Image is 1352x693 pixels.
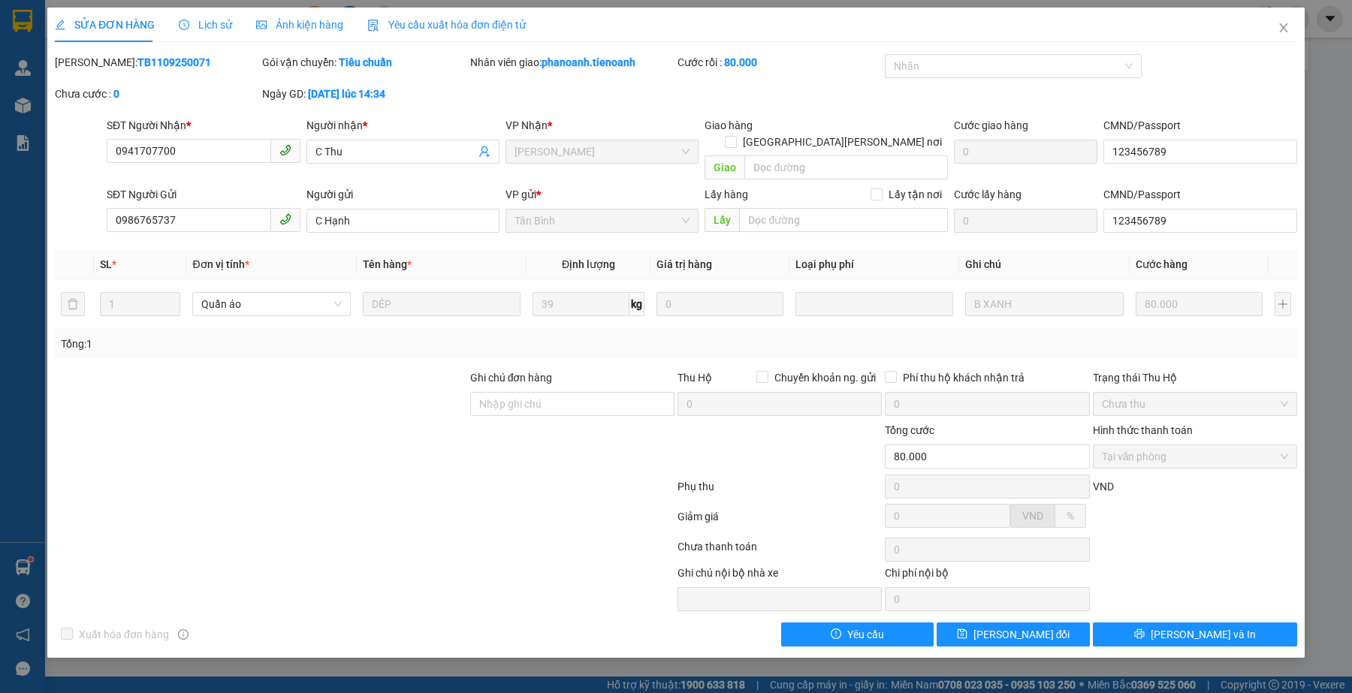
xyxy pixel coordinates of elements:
[306,117,499,134] div: Người nhận
[883,186,948,203] span: Lấy tận nơi
[954,188,1022,200] label: Cước lấy hàng
[678,54,882,71] div: Cước rồi :
[724,56,757,68] b: 80.000
[1103,117,1296,134] div: CMND/Passport
[705,208,739,232] span: Lấy
[1136,292,1263,316] input: 0
[768,369,882,386] span: Chuyển khoản ng. gửi
[965,292,1123,316] input: Ghi Chú
[957,628,967,640] span: save
[363,258,412,270] span: Tên hàng
[73,626,175,643] span: Xuất hóa đơn hàng
[656,258,712,270] span: Giá trị hàng
[339,56,392,68] b: Tiêu chuẩn
[505,119,548,131] span: VP Nhận
[1022,510,1043,522] span: VND
[113,88,119,100] b: 0
[705,155,744,179] span: Giao
[470,372,553,384] label: Ghi chú đơn hàng
[470,392,674,416] input: Ghi chú đơn hàng
[192,258,249,270] span: Đơn vị tính
[656,292,783,316] input: 0
[705,119,753,131] span: Giao hàng
[1093,481,1114,493] span: VND
[1102,445,1288,468] span: Tại văn phòng
[885,565,1089,587] div: Chi phí nội bộ
[61,292,85,316] button: delete
[739,208,948,232] input: Dọc đường
[367,20,379,32] img: icon
[676,478,883,505] div: Phụ thu
[885,424,934,436] span: Tổng cước
[308,88,385,100] b: [DATE] lúc 14:34
[279,213,291,225] span: phone
[1275,292,1291,316] button: plus
[55,19,155,31] span: SỬA ĐƠN HÀNG
[542,56,635,68] b: phanoanh.tienoanh
[279,144,291,156] span: phone
[937,622,1089,646] button: save[PERSON_NAME] đổi
[1103,186,1296,203] div: CMND/Passport
[515,209,690,232] span: Tân Bình
[107,117,300,134] div: SĐT Người Nhận
[973,626,1070,643] span: [PERSON_NAME] đổi
[363,292,521,316] input: VD: Bàn, Ghế
[256,20,267,30] span: picture
[262,86,466,102] div: Ngày GD:
[1136,258,1188,270] span: Cước hàng
[1151,626,1256,643] span: [PERSON_NAME] và In
[954,209,1097,233] input: Cước lấy hàng
[1093,369,1297,386] div: Trạng thái Thu Hộ
[55,54,259,71] div: [PERSON_NAME]:
[179,20,189,30] span: clock-circle
[1278,22,1290,34] span: close
[1093,622,1297,646] button: printer[PERSON_NAME] và In
[562,258,615,270] span: Định lượng
[179,19,232,31] span: Lịch sử
[1102,393,1288,415] span: Chưa thu
[789,250,959,279] th: Loại phụ phí
[676,508,883,535] div: Giảm giá
[256,19,343,31] span: Ảnh kiện hàng
[55,86,259,102] div: Chưa cước :
[847,626,884,643] span: Yêu cầu
[61,336,522,352] div: Tổng: 1
[137,56,211,68] b: TB1109250071
[831,628,841,640] span: exclamation-circle
[201,293,341,315] span: Quần áo
[678,565,882,587] div: Ghi chú nội bộ nhà xe
[781,622,934,646] button: exclamation-circleYêu cầu
[178,629,189,640] span: info-circle
[1263,8,1305,50] button: Close
[959,250,1129,279] th: Ghi chú
[1067,510,1074,522] span: %
[505,186,699,203] div: VP gửi
[897,369,1031,386] span: Phí thu hộ khách nhận trả
[470,54,674,71] div: Nhân viên giao:
[954,119,1028,131] label: Cước giao hàng
[262,54,466,71] div: Gói vận chuyển:
[100,258,112,270] span: SL
[107,186,300,203] div: SĐT Người Gửi
[676,538,883,565] div: Chưa thanh toán
[1093,424,1193,436] label: Hình thức thanh toán
[678,372,712,384] span: Thu Hộ
[55,20,65,30] span: edit
[515,140,690,163] span: Cư Kuin
[744,155,948,179] input: Dọc đường
[1134,628,1145,640] span: printer
[737,134,948,150] span: [GEOGRAPHIC_DATA][PERSON_NAME] nơi
[478,146,490,158] span: user-add
[705,188,748,200] span: Lấy hàng
[306,186,499,203] div: Người gửi
[629,292,644,316] span: kg
[367,19,526,31] span: Yêu cầu xuất hóa đơn điện tử
[954,140,1097,164] input: Cước giao hàng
